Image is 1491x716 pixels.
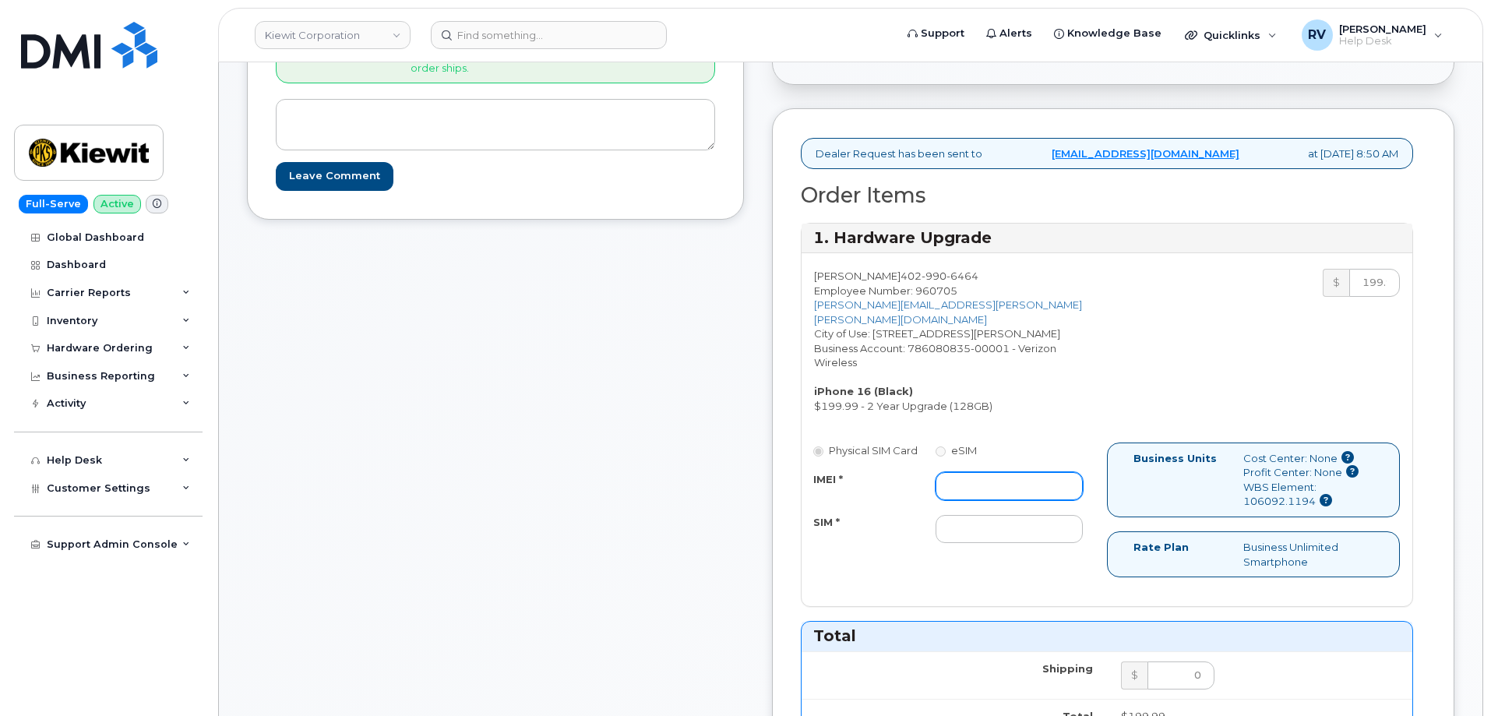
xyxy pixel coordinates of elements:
[1243,480,1373,509] div: WBS Element: 106092.1194
[1067,26,1161,41] span: Knowledge Base
[1243,465,1373,480] div: Profit Center: None
[1243,451,1373,466] div: Cost Center: None
[897,18,975,49] a: Support
[1121,661,1147,690] div: $
[1133,451,1217,466] label: Business Units
[1204,29,1260,41] span: Quicklinks
[999,26,1032,41] span: Alerts
[276,162,393,191] input: Leave Comment
[813,515,840,530] label: SIM *
[1043,18,1172,49] a: Knowledge Base
[1133,540,1189,555] label: Rate Plan
[1042,661,1093,676] label: Shipping
[936,446,946,457] input: eSIM
[1323,269,1349,297] div: $
[921,26,964,41] span: Support
[813,446,823,457] input: Physical SIM Card
[1291,19,1454,51] div: Rodolfo Vasquez
[946,270,978,282] span: 6464
[813,443,918,458] label: Physical SIM Card
[1232,540,1385,569] div: Business Unlimited Smartphone
[922,270,946,282] span: 990
[1423,648,1479,704] iframe: Messenger Launcher
[975,18,1043,49] a: Alerts
[901,270,978,282] span: 402
[813,472,843,487] label: IMEI *
[814,385,913,397] strong: iPhone 16 (Black)
[813,626,1401,647] h3: Total
[431,21,667,49] input: Find something...
[814,284,957,297] span: Employee Number: 960705
[801,184,1413,207] h2: Order Items
[801,138,1413,170] div: Dealer Request has been sent to at [DATE] 8:50 AM
[814,298,1082,326] a: [PERSON_NAME][EMAIL_ADDRESS][PERSON_NAME][PERSON_NAME][DOMAIN_NAME]
[936,443,977,458] label: eSIM
[802,269,1107,414] div: [PERSON_NAME] City of Use: [STREET_ADDRESS][PERSON_NAME] Business Account: 786080835-00001 - Veri...
[255,21,411,49] a: Kiewit Corporation
[1339,35,1426,48] span: Help Desk
[1052,146,1239,161] a: [EMAIL_ADDRESS][DOMAIN_NAME]
[1339,23,1426,35] span: [PERSON_NAME]
[813,228,992,247] strong: 1. Hardware Upgrade
[1174,19,1288,51] div: Quicklinks
[1308,26,1326,44] span: RV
